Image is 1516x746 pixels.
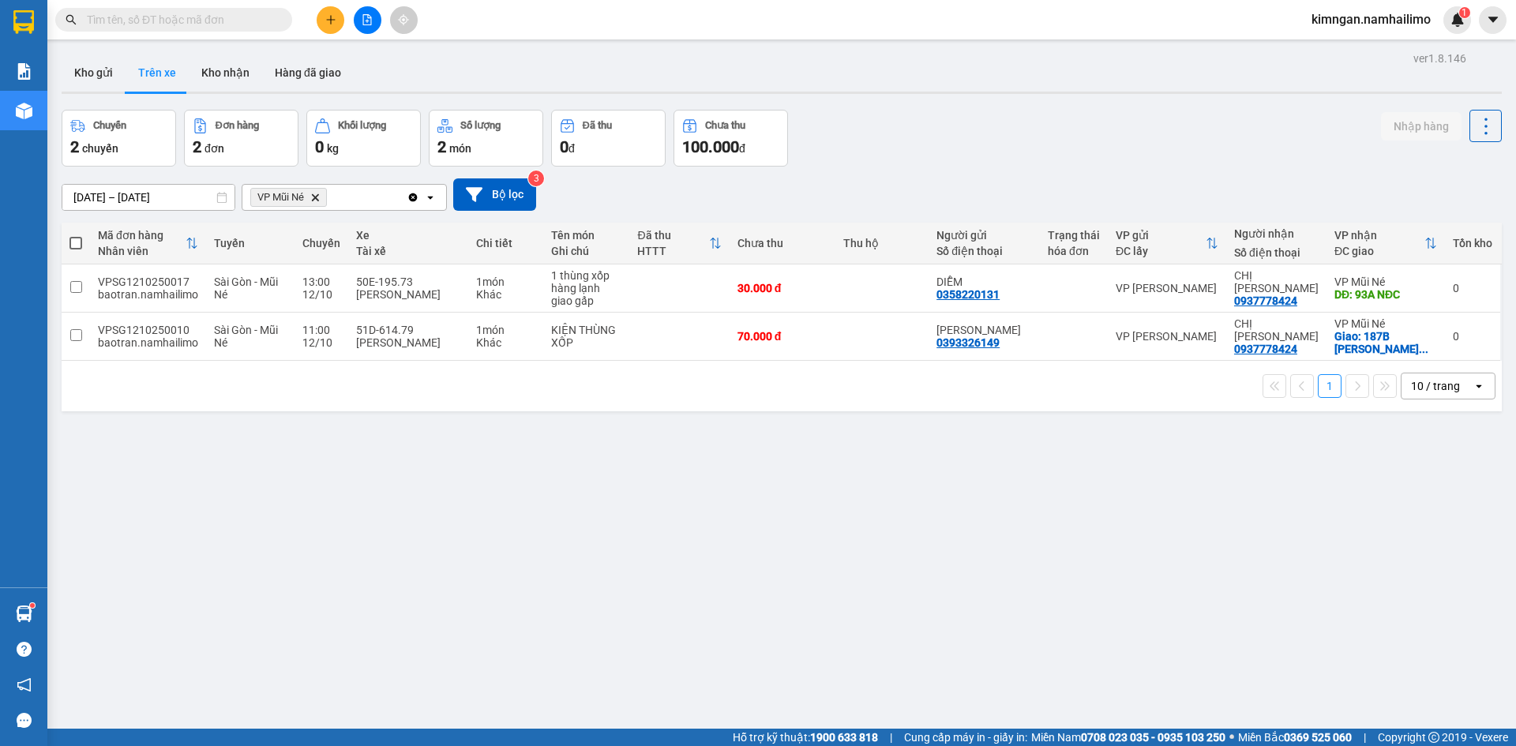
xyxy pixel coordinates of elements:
[1411,378,1460,394] div: 10 / trang
[98,229,186,242] div: Mã đơn hàng
[362,14,373,25] span: file-add
[16,63,32,80] img: solution-icon
[16,605,32,622] img: warehouse-icon
[476,276,535,288] div: 1 món
[733,729,878,746] span: Hỗ trợ kỹ thuật:
[476,288,535,301] div: Khác
[62,110,176,167] button: Chuyến2chuyến
[1116,330,1218,343] div: VP [PERSON_NAME]
[705,120,745,131] div: Chưa thu
[1031,729,1225,746] span: Miền Nam
[98,324,198,336] div: VPSG1210250010
[98,276,198,288] div: VPSG1210250017
[310,193,320,202] svg: Delete
[551,282,621,307] div: hàng lạnh giao gấp
[1284,731,1352,744] strong: 0369 525 060
[327,142,339,155] span: kg
[16,103,32,119] img: warehouse-icon
[302,276,340,288] div: 13:00
[453,178,536,211] button: Bộ lọc
[1453,282,1492,294] div: 0
[407,191,419,204] svg: Clear all
[674,110,788,167] button: Chưa thu100.000đ
[1116,245,1206,257] div: ĐC lấy
[1116,229,1206,242] div: VP gửi
[214,324,278,349] span: Sài Gòn - Mũi Né
[551,269,621,282] div: 1 thùng xốp
[739,142,745,155] span: đ
[560,137,568,156] span: 0
[1364,729,1366,746] span: |
[551,229,621,242] div: Tên món
[936,229,1032,242] div: Người gửi
[338,120,386,131] div: Khối lượng
[98,288,198,301] div: baotran.namhailimo
[682,137,739,156] span: 100.000
[93,120,126,131] div: Chuyến
[1318,374,1342,398] button: 1
[1419,343,1428,355] span: ...
[1486,13,1500,27] span: caret-down
[1473,380,1485,392] svg: open
[17,677,32,692] span: notification
[1116,282,1218,294] div: VP [PERSON_NAME]
[356,336,460,349] div: [PERSON_NAME]
[356,288,460,301] div: [PERSON_NAME]
[1334,317,1437,330] div: VP Mũi Né
[87,11,273,28] input: Tìm tên, số ĐT hoặc mã đơn
[302,324,340,336] div: 11:00
[936,336,1000,349] div: 0393326149
[810,731,878,744] strong: 1900 633 818
[583,120,612,131] div: Đã thu
[1334,330,1437,355] div: Giao: 187B NGUYEN DINH CHIEU, MUI NE
[1459,7,1470,18] sup: 1
[737,330,828,343] div: 70.000 đ
[262,54,354,92] button: Hàng đã giao
[1334,276,1437,288] div: VP Mũi Né
[476,324,535,336] div: 1 món
[629,223,729,264] th: Toggle SortBy
[551,324,621,349] div: KIỆN THÙNG XỐP
[1081,731,1225,744] strong: 0708 023 035 - 0935 103 250
[98,245,186,257] div: Nhân viên
[1299,9,1443,29] span: kimngan.namhailimo
[528,171,544,186] sup: 3
[1334,245,1424,257] div: ĐC giao
[1234,317,1319,343] div: CHỊ VÂN
[1234,343,1297,355] div: 0937778424
[70,137,79,156] span: 2
[126,54,189,92] button: Trên xe
[1229,734,1234,740] span: ⚪️
[551,245,621,257] div: Ghi chú
[424,191,437,204] svg: open
[184,110,298,167] button: Đơn hàng2đơn
[356,276,460,288] div: 50E-195.73
[62,185,235,210] input: Select a date range.
[302,237,340,249] div: Chuyến
[1450,13,1465,27] img: icon-new-feature
[98,336,198,349] div: baotran.namhailimo
[189,54,262,92] button: Kho nhận
[1234,227,1319,240] div: Người nhận
[1334,229,1424,242] div: VP nhận
[476,237,535,249] div: Chi tiết
[330,189,332,205] input: Selected VP Mũi Né.
[437,137,446,156] span: 2
[302,336,340,349] div: 12/10
[90,223,206,264] th: Toggle SortBy
[317,6,344,34] button: plus
[1479,6,1507,34] button: caret-down
[843,237,921,249] div: Thu hộ
[1238,729,1352,746] span: Miền Bắc
[476,336,535,349] div: Khác
[82,142,118,155] span: chuyến
[356,245,460,257] div: Tài xế
[1234,269,1319,294] div: CHỊ VÂN
[214,237,287,249] div: Tuyến
[568,142,575,155] span: đ
[936,288,1000,301] div: 0358220131
[1462,7,1467,18] span: 1
[216,120,259,131] div: Đơn hàng
[17,713,32,728] span: message
[637,245,708,257] div: HTTT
